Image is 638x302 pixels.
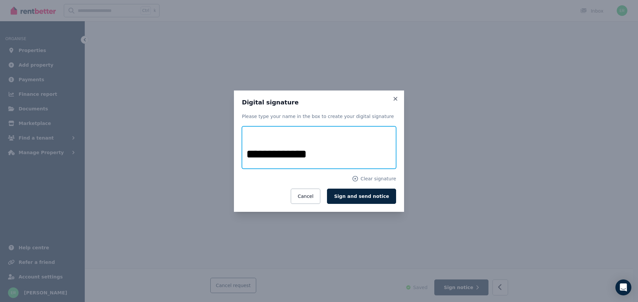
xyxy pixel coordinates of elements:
span: Sign and send notice [334,194,389,199]
p: Please type your name in the box to create your digital signature [242,113,396,120]
div: Open Intercom Messenger [615,279,631,295]
h3: Digital signature [242,98,396,106]
span: Clear signature [361,175,396,182]
button: Sign and send notice [327,189,396,204]
button: Cancel [291,189,320,204]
